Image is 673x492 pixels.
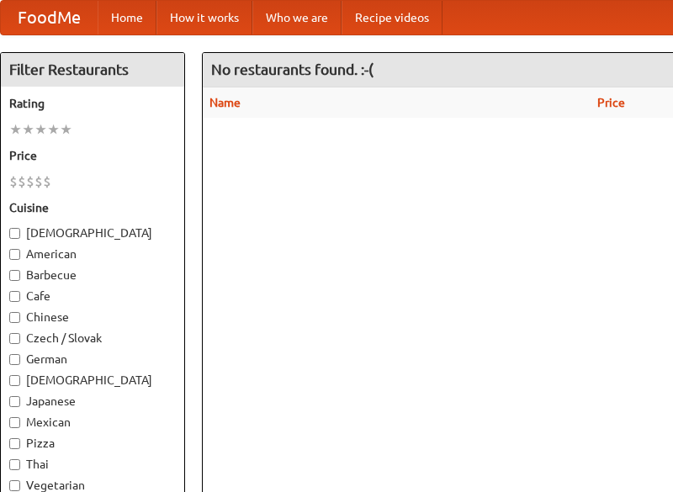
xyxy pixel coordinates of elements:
label: [DEMOGRAPHIC_DATA] [9,372,176,389]
label: Pizza [9,435,176,452]
input: Japanese [9,396,20,407]
li: ★ [47,120,60,139]
label: German [9,351,176,368]
h5: Cuisine [9,199,176,216]
label: Chinese [9,309,176,325]
input: [DEMOGRAPHIC_DATA] [9,375,20,386]
a: Who we are [252,1,342,34]
li: ★ [9,120,22,139]
input: Chinese [9,312,20,323]
label: American [9,246,176,262]
a: How it works [156,1,252,34]
li: ★ [22,120,34,139]
h5: Price [9,147,176,164]
li: $ [9,172,18,191]
li: $ [26,172,34,191]
input: [DEMOGRAPHIC_DATA] [9,228,20,239]
input: Czech / Slovak [9,333,20,344]
li: $ [18,172,26,191]
a: Price [597,96,625,109]
input: American [9,249,20,260]
a: Name [209,96,241,109]
input: Barbecue [9,270,20,281]
input: Cafe [9,291,20,302]
label: Czech / Slovak [9,330,176,347]
input: Vegetarian [9,480,20,491]
h4: Filter Restaurants [1,53,184,87]
label: [DEMOGRAPHIC_DATA] [9,225,176,241]
label: Cafe [9,288,176,304]
label: Mexican [9,414,176,431]
li: ★ [60,120,72,139]
label: Japanese [9,393,176,410]
input: Mexican [9,417,20,428]
label: Barbecue [9,267,176,283]
ng-pluralize: No restaurants found. :-( [211,61,374,77]
li: $ [34,172,43,191]
h5: Rating [9,95,176,112]
label: Thai [9,456,176,473]
li: ★ [34,120,47,139]
a: Home [98,1,156,34]
input: Thai [9,459,20,470]
input: German [9,354,20,365]
input: Pizza [9,438,20,449]
li: $ [43,172,51,191]
a: Recipe videos [342,1,442,34]
a: FoodMe [1,1,98,34]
